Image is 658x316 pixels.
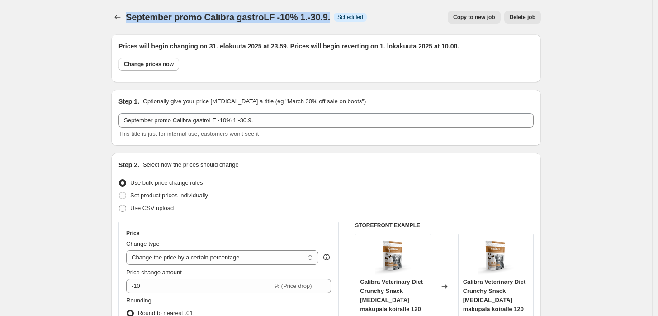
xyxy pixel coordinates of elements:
h6: STOREFRONT EXAMPLE [355,222,534,229]
p: Optionally give your price [MEDICAL_DATA] a title (eg "March 30% off sale on boots") [143,97,366,106]
h2: Step 2. [118,160,139,169]
span: Scheduled [337,14,363,21]
h2: Prices will begin changing on 31. elokuuta 2025 at 23.59. Prices will begin reverting on 1. lokak... [118,42,534,51]
span: Set product prices individually [130,192,208,199]
span: This title is just for internal use, customers won't see it [118,130,259,137]
button: Delete job [504,11,541,24]
span: Use bulk price change rules [130,179,203,186]
input: 30% off holiday sale [118,113,534,128]
span: Change type [126,240,160,247]
img: Vet-Snack-crunchy-gastro_80x.png [478,239,514,275]
button: Change prices now [118,58,179,71]
button: Price change jobs [111,11,124,24]
h3: Price [126,230,139,237]
img: Vet-Snack-crunchy-gastro_80x.png [375,239,411,275]
span: Delete job [510,14,535,21]
span: Copy to new job [453,14,495,21]
span: Price change amount [126,269,182,276]
input: -15 [126,279,272,293]
button: Copy to new job [448,11,501,24]
div: help [322,253,331,262]
h2: Step 1. [118,97,139,106]
span: Rounding [126,297,151,304]
span: Change prices now [124,61,174,68]
span: September promo Calibra gastroLF -10% 1.-30.9. [126,12,330,22]
span: Use CSV upload [130,205,174,211]
span: % (Price drop) [274,282,312,289]
p: Select how the prices should change [143,160,239,169]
